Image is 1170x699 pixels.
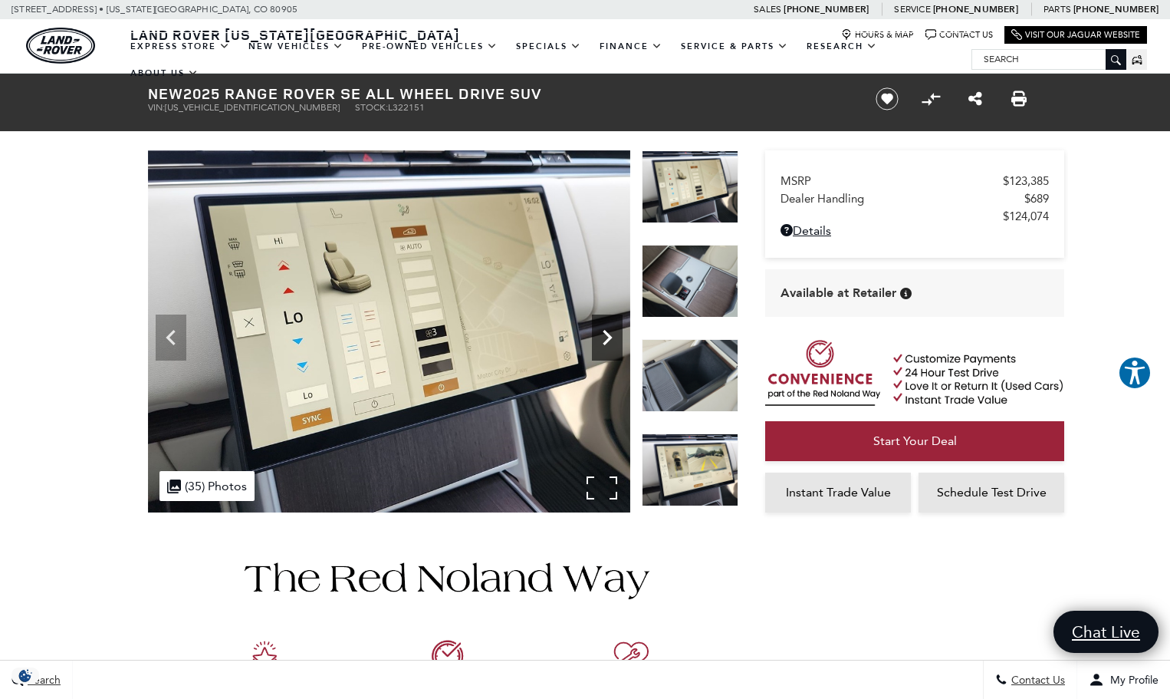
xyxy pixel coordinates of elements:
[148,85,850,102] h1: 2025 Range Rover SE All Wheel Drive SUV
[353,33,507,60] a: Pre-Owned Vehicles
[870,87,904,111] button: Save vehicle
[121,33,971,87] nav: Main Navigation
[919,87,942,110] button: Compare Vehicle
[642,150,738,223] img: New 2025 Santorini Black LAND ROVER SE image 23
[26,28,95,64] a: land-rover
[159,471,255,501] div: (35) Photos
[1011,29,1140,41] a: Visit Our Jaguar Website
[388,102,425,113] span: L322151
[781,209,1049,223] a: $124,074
[148,102,165,113] span: VIN:
[765,473,911,513] a: Instant Trade Value
[8,668,43,684] section: Click to Open Cookie Consent Modal
[1007,674,1065,687] span: Contact Us
[933,3,1018,15] a: [PHONE_NUMBER]
[165,102,340,113] span: [US_VEHICLE_IDENTIFICATION_NUMBER]
[642,245,738,318] img: New 2025 Santorini Black LAND ROVER SE image 24
[8,668,43,684] img: Opt-Out Icon
[1077,661,1170,699] button: Open user profile menu
[507,33,590,60] a: Specials
[1043,4,1071,15] span: Parts
[919,473,1064,513] a: Schedule Test Drive
[1024,192,1049,206] span: $689
[1104,674,1158,687] span: My Profile
[900,288,912,299] div: Vehicle is in stock and ready for immediate delivery. Due to demand, availability is subject to c...
[642,434,738,506] img: New 2025 Santorini Black LAND ROVER SE image 26
[781,174,1003,188] span: MSRP
[781,285,896,302] span: Available at Retailer
[1011,90,1027,108] a: Print this New 2025 Range Rover SE All Wheel Drive SUV
[12,4,297,15] a: [STREET_ADDRESS] • [US_STATE][GEOGRAPHIC_DATA], CO 80905
[148,83,183,104] strong: New
[121,25,469,44] a: Land Rover [US_STATE][GEOGRAPHIC_DATA]
[121,60,208,87] a: About Us
[937,485,1047,500] span: Schedule Test Drive
[797,33,886,60] a: Research
[781,174,1049,188] a: MSRP $123,385
[781,192,1024,206] span: Dealer Handling
[1064,622,1148,642] span: Chat Live
[781,192,1049,206] a: Dealer Handling $689
[1118,356,1152,393] aside: Accessibility Help Desk
[642,339,738,412] img: New 2025 Santorini Black LAND ROVER SE image 25
[26,28,95,64] img: Land Rover
[841,29,914,41] a: Hours & Map
[1003,174,1049,188] span: $123,385
[972,50,1126,68] input: Search
[925,29,993,41] a: Contact Us
[765,421,1064,461] a: Start Your Deal
[784,3,869,15] a: [PHONE_NUMBER]
[1053,611,1158,653] a: Chat Live
[968,90,982,108] a: Share this New 2025 Range Rover SE All Wheel Drive SUV
[1003,209,1049,223] span: $124,074
[781,223,1049,238] a: Details
[239,33,353,60] a: New Vehicles
[754,4,781,15] span: Sales
[592,315,623,361] div: Next
[786,485,891,500] span: Instant Trade Value
[156,315,186,361] div: Previous
[121,33,239,60] a: EXPRESS STORE
[1073,3,1158,15] a: [PHONE_NUMBER]
[1118,356,1152,390] button: Explore your accessibility options
[130,25,460,44] span: Land Rover [US_STATE][GEOGRAPHIC_DATA]
[355,102,388,113] span: Stock:
[873,434,957,448] span: Start Your Deal
[894,4,930,15] span: Service
[148,150,630,513] img: New 2025 Santorini Black LAND ROVER SE image 23
[672,33,797,60] a: Service & Parts
[590,33,672,60] a: Finance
